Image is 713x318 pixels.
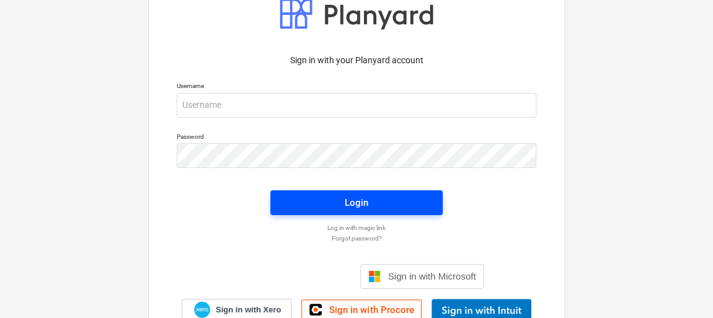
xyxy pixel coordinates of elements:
[368,270,381,283] img: Microsoft logo
[651,258,713,318] iframe: Chat Widget
[170,234,542,242] a: Forgot password?
[194,301,210,318] img: Xero logo
[270,190,443,215] button: Login
[651,258,713,318] div: Chatt-widget
[223,263,356,290] iframe: Knappen Logga in med Google
[177,133,536,143] p: Password
[345,195,368,211] div: Login
[216,304,281,316] span: Sign in with Xero
[177,54,536,67] p: Sign in with your Planyard account
[388,271,476,281] span: Sign in with Microsoft
[170,224,542,232] a: Log in with magic link
[177,82,536,92] p: Username
[329,304,414,316] span: Sign in with Procore
[177,93,536,118] input: Username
